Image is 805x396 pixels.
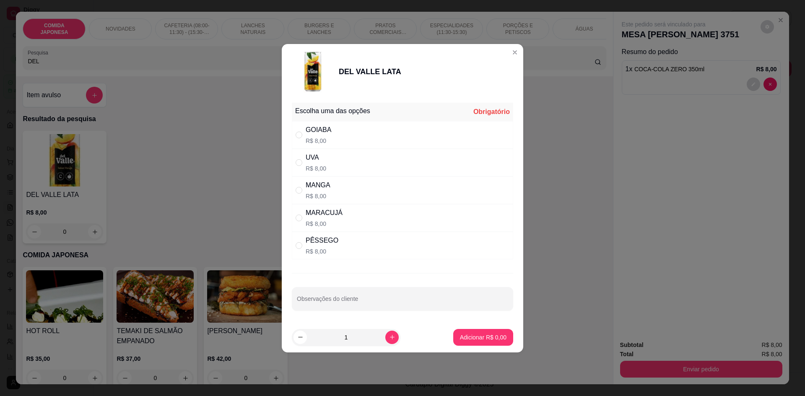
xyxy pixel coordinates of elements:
[473,107,510,117] div: Obrigatório
[306,137,331,145] p: R$ 8,00
[460,333,506,342] p: Adicionar R$ 0,00
[293,331,307,344] button: decrease-product-quantity
[339,66,401,78] div: DEL VALLE LATA
[385,331,399,344] button: increase-product-quantity
[508,46,522,59] button: Close
[306,153,326,163] div: UVA
[292,51,334,93] img: product-image
[306,192,330,200] p: R$ 8,00
[295,106,370,116] div: Escolha uma das opções
[453,329,513,346] button: Adicionar R$ 0,00
[306,220,343,228] p: R$ 8,00
[306,247,338,256] p: R$ 8,00
[306,180,330,190] div: MANGA
[306,236,338,246] div: PÊSSEGO
[306,208,343,218] div: MARACUJÁ
[297,298,508,306] input: Observações do cliente
[306,164,326,173] p: R$ 8,00
[306,125,331,135] div: GOIABA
